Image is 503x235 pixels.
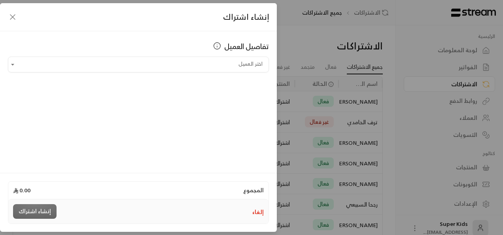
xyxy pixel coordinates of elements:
span: إنشاء اشتراك [223,10,269,24]
span: المجموع [243,186,264,194]
span: تفاصيل العميل [224,41,269,52]
button: Open [8,60,17,69]
button: إلغاء [252,208,264,216]
span: 0.00 [13,186,30,194]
